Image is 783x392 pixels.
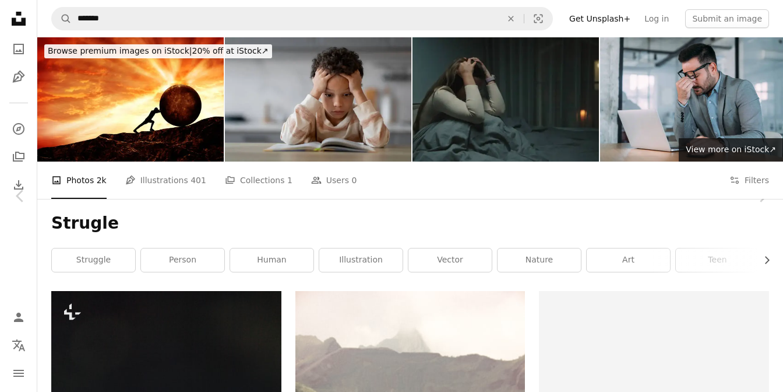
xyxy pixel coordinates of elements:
a: Explore [7,117,30,141]
button: Submit an image [685,9,769,28]
img: Stressed Little Black Boy Reading Book At Home And Touching Head [225,37,411,162]
h1: Strugle [51,213,769,234]
a: teen [676,249,759,272]
a: Log in / Sign up [7,306,30,329]
button: Menu [7,362,30,385]
a: View more on iStock↗ [679,138,783,162]
a: Photos [7,37,30,61]
span: 20% off at iStock ↗ [48,46,269,55]
a: art [587,249,670,272]
a: Log in [637,9,676,28]
button: scroll list to the right [756,249,769,272]
button: Visual search [524,8,552,30]
a: vector [408,249,492,272]
a: human [230,249,313,272]
a: Users 0 [311,162,357,199]
span: Browse premium images on iStock | [48,46,192,55]
a: Illustrations [7,65,30,89]
a: Get Unsplash+ [562,9,637,28]
span: 1 [287,174,292,187]
a: Collections 1 [225,162,292,199]
form: Find visuals sitewide [51,7,553,30]
img: Sisyphean Task Under a Fiery Sky [37,37,224,162]
button: Clear [498,8,524,30]
a: illustration [319,249,403,272]
button: Language [7,334,30,357]
a: person [141,249,224,272]
span: 401 [191,174,206,187]
img: Woman depression and anxiety at night. [412,37,599,162]
a: struggle [52,249,135,272]
a: Browse premium images on iStock|20% off at iStock↗ [37,37,279,65]
button: Filters [729,162,769,199]
a: Illustrations 401 [125,162,206,199]
a: nature [498,249,581,272]
button: Search Unsplash [52,8,72,30]
span: View more on iStock ↗ [686,145,776,154]
span: 0 [352,174,357,187]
